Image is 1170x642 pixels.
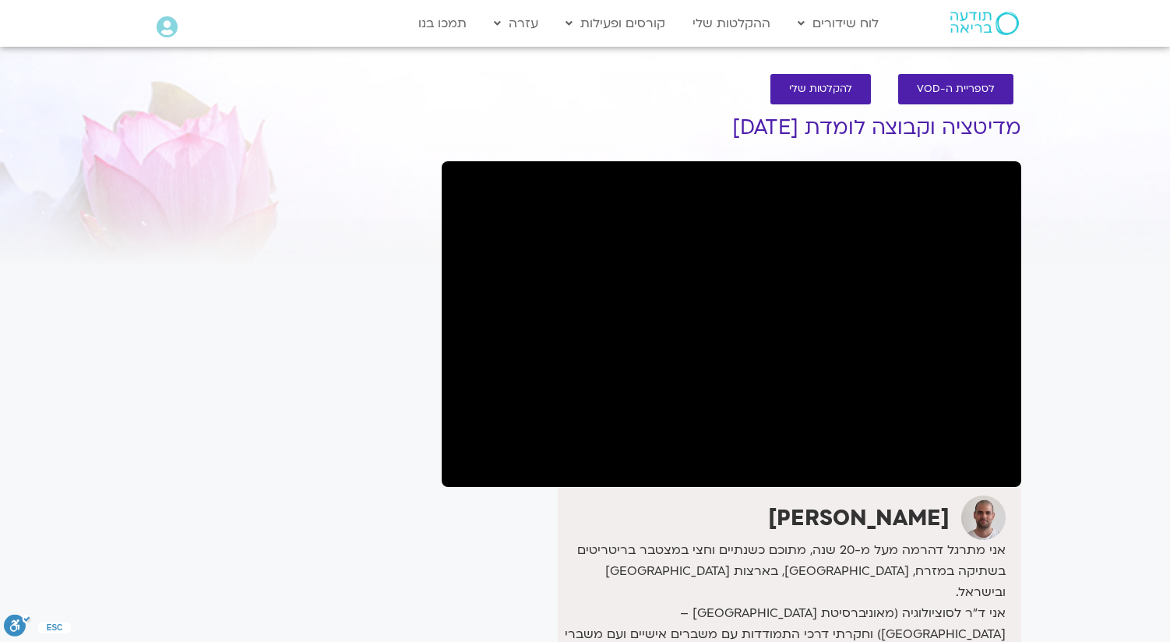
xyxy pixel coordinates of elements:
[685,9,778,38] a: ההקלטות שלי
[961,496,1006,540] img: דקל קנטי
[442,116,1021,139] h1: מדיטציה וקבוצה לומדת [DATE]
[790,9,886,38] a: לוח שידורים
[411,9,474,38] a: תמכו בנו
[486,9,546,38] a: עזרה
[770,74,871,104] a: להקלטות שלי
[768,503,950,533] strong: [PERSON_NAME]
[898,74,1013,104] a: לספריית ה-VOD
[558,9,673,38] a: קורסים ופעילות
[950,12,1019,35] img: תודעה בריאה
[789,83,852,95] span: להקלטות שלי
[917,83,995,95] span: לספריית ה-VOD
